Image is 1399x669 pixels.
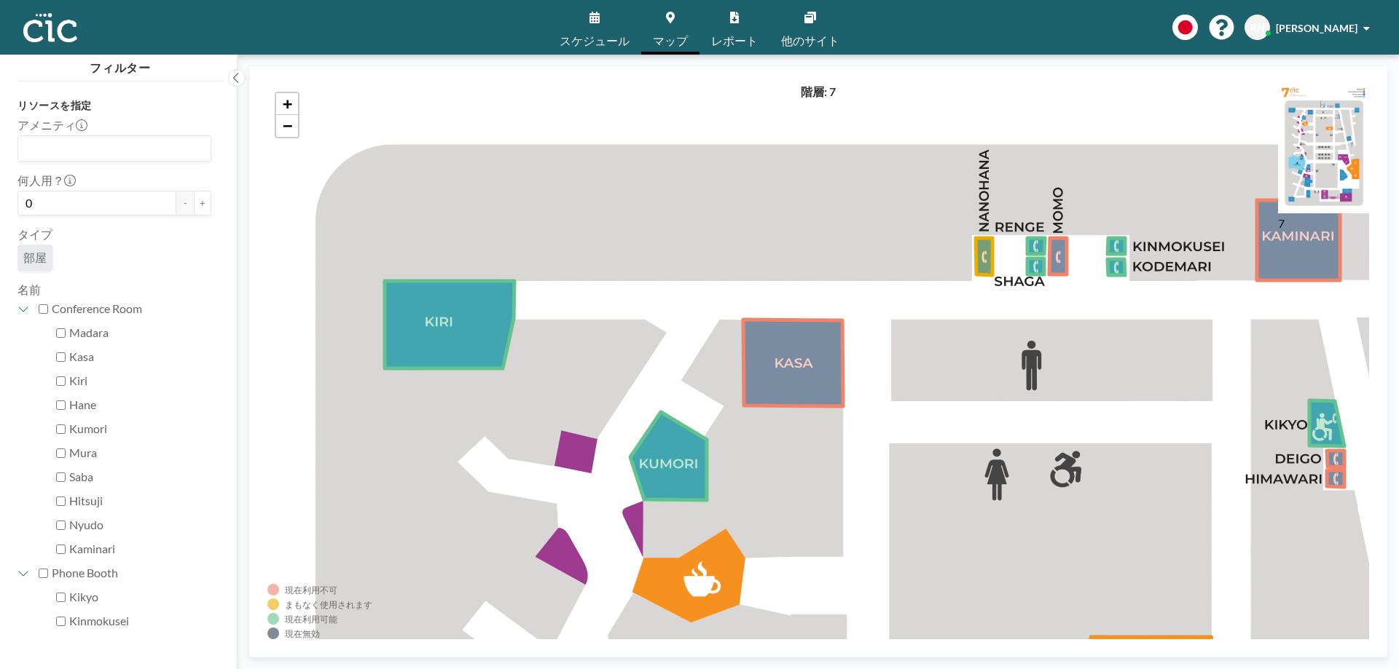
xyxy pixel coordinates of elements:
[18,136,211,161] div: Search for option
[17,118,87,132] label: アメニティ
[17,282,41,296] label: 名前
[285,585,337,595] div: 現在利用不可
[69,542,211,556] label: Kaminari
[23,250,47,264] span: 部屋
[276,93,298,115] a: Zoom in
[69,614,211,628] label: Kinmokusei
[69,421,211,436] label: Kumori
[69,349,211,364] label: Kasa
[1250,21,1265,34] span: RN
[194,191,211,215] button: +
[781,35,839,47] span: 他のサイト
[653,35,688,47] span: マップ
[711,35,758,47] span: レポート
[283,95,292,113] span: +
[1276,22,1357,34] span: [PERSON_NAME]
[23,13,77,42] img: organization-logo
[69,325,211,340] label: Madara
[560,35,630,47] span: スケジュール
[52,301,211,316] label: Conference Room
[17,55,223,75] h4: フィルター
[69,518,211,532] label: Nyudo
[1278,84,1369,213] img: e756fe08e05d43b3754d147caf3627ee.png
[285,628,320,639] div: 現在無効
[17,227,52,242] label: タイプ
[801,84,836,99] h4: 階層: 7
[52,566,211,580] label: Phone Booth
[176,191,194,215] button: -
[69,590,211,604] label: Kikyo
[69,470,211,484] label: Saba
[69,494,211,508] label: Hitsuji
[20,139,203,158] input: Search for option
[17,99,211,112] h3: リソースを指定
[276,115,298,137] a: Zoom out
[69,638,211,652] label: Kodemari
[69,397,211,412] label: Hane
[285,614,337,625] div: 現在利用可能
[285,599,372,610] div: まもなく使用されます
[17,173,76,188] label: 何人用？
[283,116,292,135] span: −
[69,446,211,460] label: Mura
[69,373,211,388] label: Kiri
[1278,216,1285,230] label: 7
